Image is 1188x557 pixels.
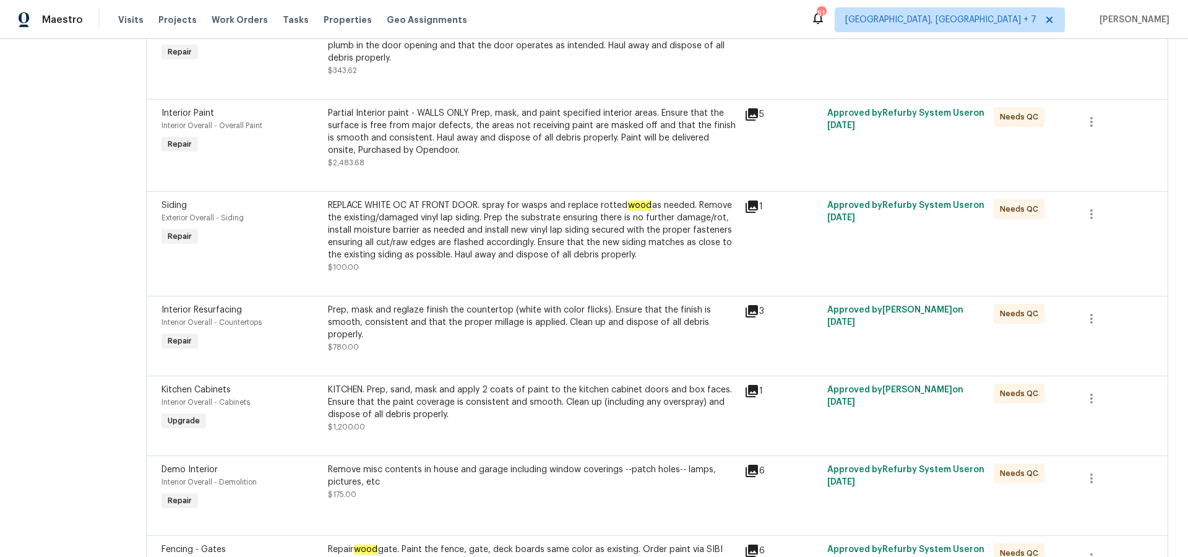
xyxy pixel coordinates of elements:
div: Prep, mask and reglaze finish the countertop (white with color flicks). Ensure that the finish is... [328,304,737,341]
div: 6 [744,464,820,478]
em: wood [627,201,652,210]
span: Work Orders [212,14,268,26]
span: Repair [163,335,197,347]
span: Visits [118,14,144,26]
span: Interior Overall - Demolition [161,478,257,486]
span: $1,200.00 [328,423,365,431]
div: 1 [744,384,820,399]
div: Partial Interior paint - WALLS ONLY Prep, mask, and paint specified interior areas. Ensure that t... [328,107,737,157]
div: Remove misc contents in house and garage including window coverings --patch holes-- lamps, pictur... [328,464,737,488]
span: Needs QC [1000,203,1043,215]
span: $175.00 [328,491,356,498]
div: 5 [744,107,820,122]
span: Needs QC [1000,308,1043,320]
span: Approved by Refurby System User on [827,109,984,130]
span: Siding [161,201,187,210]
div: 1 [744,199,820,214]
span: [DATE] [827,121,855,130]
span: Geo Assignments [387,14,467,26]
span: $780.00 [328,343,359,351]
span: Fencing - Gates [161,545,226,554]
span: $100.00 [328,264,359,271]
div: REPLACE WHITE OC AT FRONT DOOR. spray for wasps and replace rotted as needed. Remove the existing... [328,199,737,261]
span: Interior Resurfacing [161,306,242,314]
span: $343.62 [328,67,357,74]
span: Maestro [42,14,83,26]
span: Demo Interior [161,465,218,474]
span: Interior Paint [161,109,214,118]
span: Properties [324,14,372,26]
div: 3 [744,304,820,319]
span: Approved by Refurby System User on [827,201,984,222]
span: [DATE] [827,318,855,327]
span: [DATE] [827,398,855,407]
span: Interior Overall - Overall Paint [161,122,262,129]
div: 51 [817,7,825,20]
span: [DATE] [827,214,855,222]
span: Interior Overall - Cabinets [161,399,250,406]
span: [DATE] [827,478,855,486]
span: Needs QC [1000,111,1043,123]
span: Tasks [283,15,309,24]
em: wood [353,545,378,555]
span: Interior Overall - Countertops [161,319,262,326]
span: Approved by [PERSON_NAME] on [827,306,963,327]
span: $2,483.68 [328,159,364,166]
div: Remove the existing door (if present). Install a new 6-0 bi-fold flush panel interior doors. Ensu... [328,15,737,64]
span: Repair [163,494,197,507]
span: Kitchen Cabinets [161,386,231,394]
span: Repair [163,230,197,243]
span: Approved by [PERSON_NAME] on [827,386,963,407]
span: Projects [158,14,197,26]
span: Approved by Refurby System User on [827,465,984,486]
div: KITCHEN. Prep, sand, mask and apply 2 coats of paint to the kitchen cabinet doors and box faces. ... [328,384,737,421]
span: Upgrade [163,415,205,427]
span: Needs QC [1000,467,1043,480]
span: [GEOGRAPHIC_DATA], [GEOGRAPHIC_DATA] + 7 [845,14,1036,26]
span: [PERSON_NAME] [1095,14,1169,26]
span: Needs QC [1000,387,1043,400]
span: Repair [163,138,197,150]
span: Repair [163,46,197,58]
span: Exterior Overall - Siding [161,214,244,222]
